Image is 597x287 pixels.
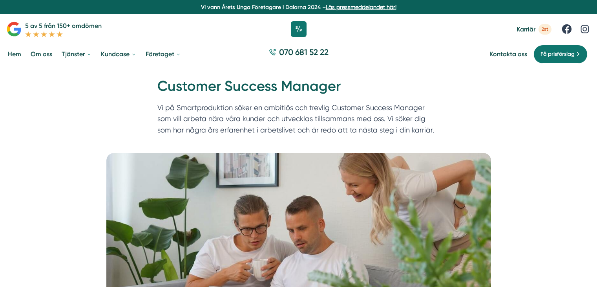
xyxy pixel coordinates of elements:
a: Kontakta oss [489,50,527,58]
a: Få prisförslag [533,45,588,64]
a: Tjänster [60,44,93,64]
p: Vi på Smartproduktion söker en ambitiös och trevlig Customer Success Manager som vill arbeta nära... [157,102,440,140]
a: Hem [6,44,23,64]
h1: Customer Success Manager [157,77,440,102]
a: Kundcase [99,44,138,64]
a: Om oss [29,44,54,64]
p: 5 av 5 från 150+ omdömen [25,21,102,31]
p: Vi vann Årets Unga Företagare i Dalarna 2024 – [3,3,594,11]
a: 070 681 52 22 [266,46,332,62]
span: 070 681 52 22 [279,46,329,58]
span: Få prisförslag [540,50,575,59]
span: Karriär [517,26,535,33]
a: Läs pressmeddelandet här! [326,4,396,10]
a: Företaget [144,44,183,64]
a: Karriär 2st [517,24,551,35]
span: 2st [539,24,551,35]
